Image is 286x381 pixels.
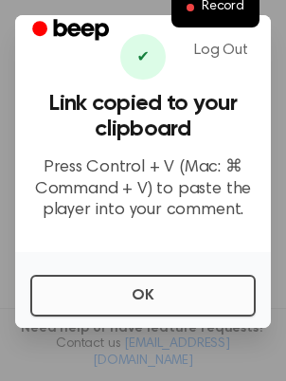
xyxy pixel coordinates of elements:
[19,12,126,49] a: Beep
[30,275,256,317] button: OK
[30,157,256,222] p: Press Control + V (Mac: ⌘ Command + V) to paste the player into your comment.
[175,27,267,73] a: Log Out
[30,91,256,142] h3: Link copied to your clipboard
